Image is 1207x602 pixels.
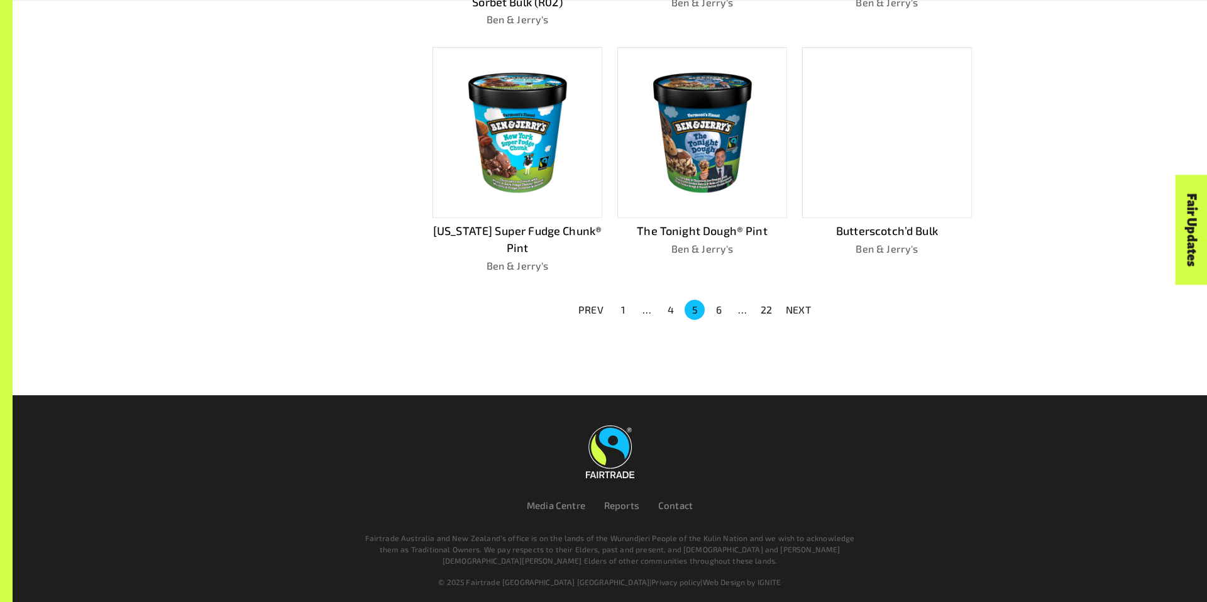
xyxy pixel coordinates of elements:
[433,258,602,273] p: Ben & Jerry's
[617,47,787,273] a: The Tonight Dough® PintBen & Jerry's
[433,12,602,27] p: Ben & Jerry's
[708,300,729,320] button: Go to page 6
[802,47,972,273] a: Butterscotch’d BulkBen & Jerry's
[571,298,611,321] button: PREV
[651,577,700,586] a: Privacy policy
[703,577,781,586] a: Web Design by IGNITE
[360,532,860,566] p: Fairtrade Australia and New Zealand’s office is on the lands of the Wurundjeri People of the Kuli...
[786,302,811,317] p: NEXT
[433,47,602,273] a: [US_STATE] Super Fudge Chunk® PintBen & Jerry's
[802,241,972,256] p: Ben & Jerry's
[802,222,972,239] p: Butterscotch’d Bulk
[637,302,657,317] div: …
[231,576,988,588] div: | |
[732,302,752,317] div: …
[756,300,776,320] button: Go to page 22
[617,241,787,256] p: Ben & Jerry's
[433,222,602,256] p: [US_STATE] Super Fudge Chunk® Pint
[604,500,639,511] a: Reports
[527,500,585,511] a: Media Centre
[617,222,787,239] p: The Tonight Dough® Pint
[578,302,603,317] p: PREV
[685,300,705,320] button: page 5
[438,577,649,586] span: © 2025 Fairtrade [GEOGRAPHIC_DATA] [GEOGRAPHIC_DATA]
[586,425,634,478] img: Fairtrade Australia New Zealand logo
[658,500,693,511] a: Contact
[778,298,818,321] button: NEXT
[661,300,681,320] button: Go to page 4
[613,300,633,320] button: Go to page 1
[571,298,818,321] nav: pagination navigation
